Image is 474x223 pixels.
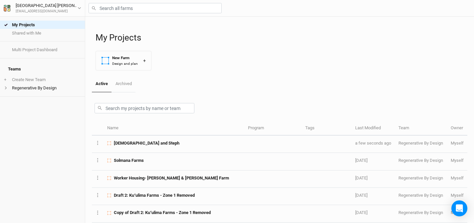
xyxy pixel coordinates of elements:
[302,121,352,136] th: Tags
[92,76,112,92] a: Active
[352,121,395,136] th: Last Modified
[244,121,302,136] th: Program
[143,57,146,64] div: +
[355,141,391,146] span: Sep 29, 2025 8:25 AM
[3,2,82,14] button: [GEOGRAPHIC_DATA] [PERSON_NAME][EMAIL_ADDRESS][DOMAIN_NAME]
[447,121,467,136] th: Owner
[395,136,447,153] td: Regenerative By Design
[395,121,447,136] th: Team
[89,3,222,13] input: Search all farms
[95,103,194,113] input: Search my projects by name or team
[112,61,138,66] div: Design and plan
[114,210,211,216] span: Copy of Draft 2: Kuʻulima Farms - Zone 1 Removed
[114,192,195,198] span: Draft 2: Kuʻulima Farms - Zone 1 Removed
[451,158,464,163] span: regenerativebydesign@gmail.com
[355,210,367,215] span: Jun 19, 2025 3:05 PM
[112,76,135,92] a: Archived
[112,55,138,61] div: New Farm
[395,170,447,188] td: Regenerative By Design
[355,193,367,198] span: Jul 1, 2025 2:09 PM
[451,193,464,198] span: regenerativebydesign@gmail.com
[96,33,467,43] h1: My Projects
[114,140,179,146] span: Christian and Steph
[4,77,6,82] span: +
[395,205,447,222] td: Regenerative By Design
[114,158,144,164] span: Solmana Farms
[395,153,447,170] td: Regenerative By Design
[16,9,78,14] div: [EMAIL_ADDRESS][DOMAIN_NAME]
[451,210,464,215] span: regenerativebydesign@gmail.com
[451,175,464,180] span: regenerativebydesign@gmail.com
[104,121,244,136] th: Name
[355,158,367,163] span: Jul 15, 2025 7:22 AM
[355,175,367,180] span: Jul 1, 2025 9:21 PM
[451,200,467,216] div: Open Intercom Messenger
[96,51,151,70] button: New FarmDesign and plan+
[395,188,447,205] td: Regenerative By Design
[451,141,464,146] span: regenerativebydesign@gmail.com
[114,175,229,181] span: Worker Housing- Laura & Andrewʻs Farm
[4,62,81,76] h4: Teams
[16,2,78,9] div: [GEOGRAPHIC_DATA] [PERSON_NAME]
